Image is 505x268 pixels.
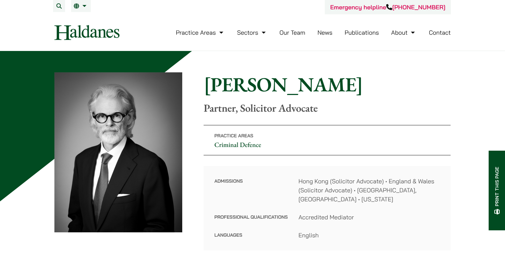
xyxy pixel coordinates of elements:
[74,3,88,9] a: EN
[54,25,119,40] img: Logo of Haldanes
[214,133,253,139] span: Practice Areas
[214,177,288,213] dt: Admissions
[345,29,379,36] a: Publications
[214,231,288,240] dt: Languages
[298,177,440,204] dd: Hong Kong (Solicitor Advocate) • England & Wales (Solicitor Advocate) • [GEOGRAPHIC_DATA], [GEOGR...
[204,72,451,96] h1: [PERSON_NAME]
[317,29,332,36] a: News
[214,213,288,231] dt: Professional Qualifications
[214,140,261,149] a: Criminal Defence
[298,231,440,240] dd: English
[429,29,451,36] a: Contact
[237,29,267,36] a: Sectors
[391,29,417,36] a: About
[176,29,225,36] a: Practice Areas
[279,29,305,36] a: Our Team
[330,3,445,11] a: Emergency helpline[PHONE_NUMBER]
[204,102,451,114] p: Partner, Solicitor Advocate
[298,213,440,222] dd: Accredited Mediator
